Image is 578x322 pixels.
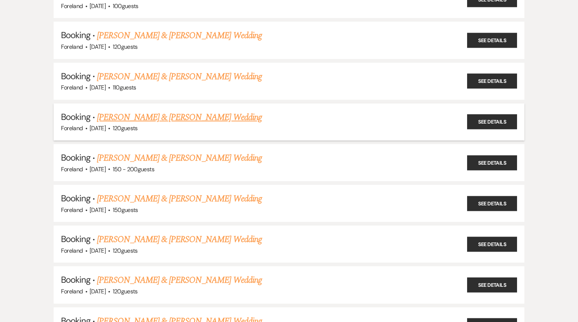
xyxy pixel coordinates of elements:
span: [DATE] [90,84,106,91]
span: Foreland [61,247,83,255]
span: Booking [61,193,90,204]
span: Foreland [61,165,83,173]
span: Booking [61,152,90,163]
span: 100 guests [113,2,138,10]
span: Foreland [61,124,83,132]
span: [DATE] [90,247,106,255]
span: 110 guests [113,84,136,91]
span: 150 guests [113,206,138,214]
a: [PERSON_NAME] & [PERSON_NAME] Wedding [97,29,261,42]
a: [PERSON_NAME] & [PERSON_NAME] Wedding [97,192,261,205]
a: [PERSON_NAME] & [PERSON_NAME] Wedding [97,111,261,124]
span: Booking [61,70,90,82]
span: 120 guests [113,247,138,255]
span: [DATE] [90,124,106,132]
span: Foreland [61,84,83,91]
a: See Details [467,237,517,252]
span: 120 guests [113,124,138,132]
a: See Details [467,155,517,170]
span: Booking [61,111,90,122]
a: See Details [467,74,517,89]
span: Foreland [61,206,83,214]
span: 150 - 200 guests [113,165,154,173]
span: 120 guests [113,43,138,51]
a: See Details [467,33,517,48]
span: Foreland [61,2,83,10]
span: [DATE] [90,288,106,295]
span: Booking [61,233,90,245]
span: [DATE] [90,43,106,51]
span: Foreland [61,288,83,295]
span: 120 guests [113,288,138,295]
span: [DATE] [90,206,106,214]
span: Booking [61,29,90,41]
a: [PERSON_NAME] & [PERSON_NAME] Wedding [97,151,261,165]
a: [PERSON_NAME] & [PERSON_NAME] Wedding [97,70,261,83]
a: [PERSON_NAME] & [PERSON_NAME] Wedding [97,233,261,246]
span: Booking [61,274,90,285]
a: [PERSON_NAME] & [PERSON_NAME] Wedding [97,274,261,287]
a: See Details [467,114,517,129]
a: See Details [467,196,517,211]
span: [DATE] [90,165,106,173]
span: Foreland [61,43,83,51]
a: See Details [467,278,517,293]
span: [DATE] [90,2,106,10]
